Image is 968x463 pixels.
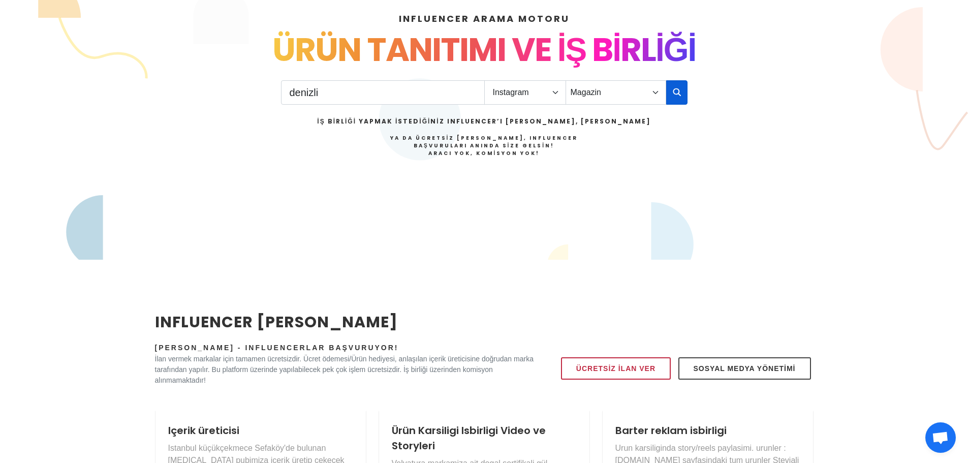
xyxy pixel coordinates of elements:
p: İlan vermek markalar için tamamen ücretsizdir. Ücret ödemesi/Ürün hediyesi, anlaşılan içerik üret... [155,354,534,386]
a: Barter reklam isbirligi [615,423,727,438]
span: Sosyal Medya Yönetimi [694,362,796,375]
h4: Ya da Ücretsiz [PERSON_NAME], Influencer Başvuruları Anında Size Gelsin! [317,134,650,157]
h4: INFLUENCER ARAMA MOTORU [155,12,814,25]
a: Içerik üreticisi [168,423,239,438]
div: ÜRÜN TANITIMI VE İŞ BİRLİĞİ [155,25,814,74]
a: Sosyal Medya Yönetimi [678,357,811,380]
strong: Aracı Yok, Komisyon Yok! [428,149,540,157]
div: Açık sohbet [925,422,956,453]
span: Ücretsiz İlan Ver [576,362,655,375]
a: Ürün Karsiligi Isbirligi Video ve Storyleri [392,423,546,453]
a: Ücretsiz İlan Ver [561,357,671,380]
h2: İş Birliği Yapmak İstediğiniz Influencer’ı [PERSON_NAME], [PERSON_NAME] [317,117,650,126]
h2: INFLUENCER [PERSON_NAME] [155,311,534,333]
input: Search [281,80,485,105]
span: [PERSON_NAME] - Influencerlar Başvuruyor! [155,344,399,352]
